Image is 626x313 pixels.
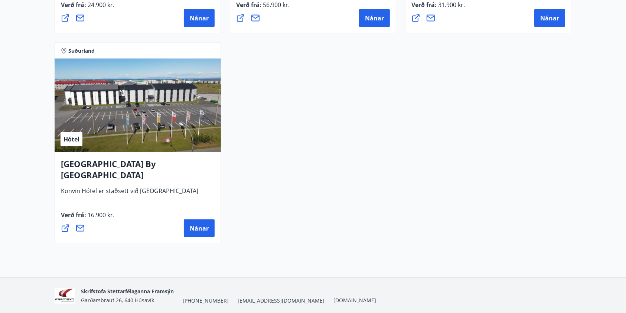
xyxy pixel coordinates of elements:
[190,224,209,232] span: Nánar
[238,297,325,305] span: [EMAIL_ADDRESS][DOMAIN_NAME]
[184,219,215,237] button: Nánar
[63,135,79,143] span: Hótel
[534,9,565,27] button: Nánar
[437,1,465,9] span: 31.900 kr.
[68,47,95,55] span: Suðurland
[261,1,290,9] span: 56.900 kr.
[236,1,290,15] span: Verð frá :
[190,14,209,22] span: Nánar
[540,14,559,22] span: Nánar
[81,288,174,295] span: Skrifstofa Stettarfélaganna Framsýn
[359,9,390,27] button: Nánar
[411,1,465,15] span: Verð frá :
[55,288,75,304] img: 2nvigE4ME2tDHyUtFJCKmoPAdrXrxEIwuWbaLXEv.png
[61,187,198,201] span: Konvin Hótel er staðsett við [GEOGRAPHIC_DATA]
[61,158,215,186] h4: [GEOGRAPHIC_DATA] By [GEOGRAPHIC_DATA]
[61,211,114,225] span: Verð frá :
[184,9,215,27] button: Nánar
[333,297,376,304] a: [DOMAIN_NAME]
[183,297,229,305] span: [PHONE_NUMBER]
[86,1,114,9] span: 24.900 kr.
[61,1,114,15] span: Verð frá :
[81,297,154,304] span: Garðarsbraut 26, 640 Húsavík
[86,211,114,219] span: 16.900 kr.
[365,14,384,22] span: Nánar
